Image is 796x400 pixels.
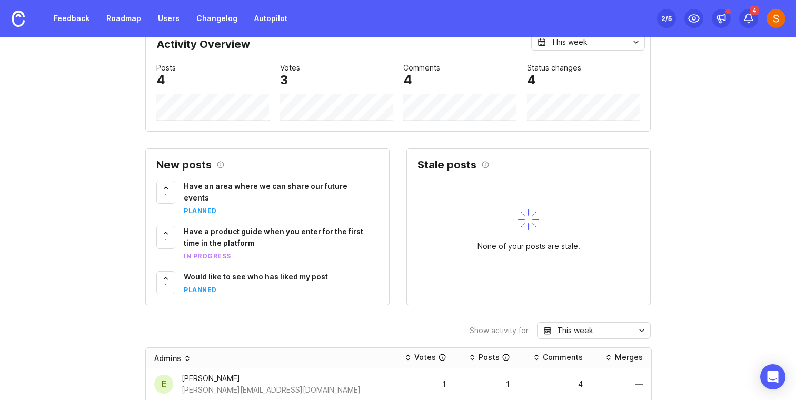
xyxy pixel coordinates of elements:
[184,206,217,215] div: planned
[154,353,181,364] div: Admins
[156,159,212,170] h2: New posts
[184,271,379,294] a: Would like to see who has liked my postplanned
[470,327,529,334] div: Show activity for
[280,62,300,74] div: Votes
[100,9,147,28] a: Roadmap
[750,6,759,15] span: 4
[527,62,581,74] div: Status changes
[184,252,231,261] div: in progress
[182,384,361,396] div: [PERSON_NAME][EMAIL_ADDRESS][DOMAIN_NAME]
[414,352,436,363] div: Votes
[156,39,640,58] div: Activity Overview
[156,181,175,204] button: 1
[182,373,361,384] div: [PERSON_NAME]
[184,226,379,261] a: Have a product guide when you enter for the first time in the platformin progress
[463,381,510,388] div: 1
[190,9,244,28] a: Changelog
[184,227,363,247] span: Have a product guide when you enter for the first time in the platform
[164,282,167,291] span: 1
[417,159,476,170] h2: Stale posts
[184,272,328,281] span: Would like to see who has liked my post
[518,209,539,230] img: svg+xml;base64,PHN2ZyB3aWR0aD0iNDAiIGhlaWdodD0iNDAiIGZpbGw9Im5vbmUiIHhtbG5zPSJodHRwOi8vd3d3LnczLm...
[184,182,347,202] span: Have an area where we can share our future events
[399,381,446,388] div: 1
[551,36,588,48] div: This week
[12,11,25,27] img: Canny Home
[164,192,167,201] span: 1
[403,74,412,86] div: 4
[156,226,175,249] button: 1
[767,9,785,28] img: Summer Pham
[156,62,176,74] div: Posts
[164,237,167,246] span: 1
[403,62,440,74] div: Comments
[154,375,173,394] div: E
[527,74,536,86] div: 4
[557,325,593,336] div: This week
[156,271,175,294] button: 1
[628,38,644,46] svg: toggle icon
[760,364,785,389] div: Open Intercom Messenger
[600,381,643,388] div: —
[184,285,217,294] div: planned
[615,352,643,363] div: Merges
[280,74,288,86] div: 3
[248,9,294,28] a: Autopilot
[479,352,500,363] div: Posts
[156,74,165,86] div: 4
[477,241,580,252] div: None of your posts are stale.
[184,181,379,215] a: Have an area where we can share our future eventsplanned
[657,9,676,28] button: 2/5
[47,9,96,28] a: Feedback
[633,326,650,335] svg: toggle icon
[526,381,583,388] div: 4
[543,352,583,363] div: Comments
[661,11,672,26] div: 2 /5
[152,9,186,28] a: Users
